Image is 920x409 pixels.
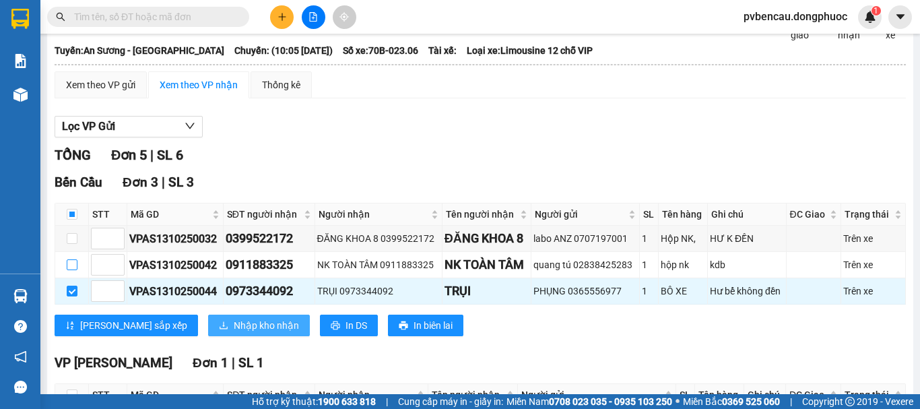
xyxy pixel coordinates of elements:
th: SL [640,203,659,226]
img: logo [5,8,65,67]
div: Hộp NK, [661,231,705,246]
button: caret-down [888,5,912,29]
span: Loại xe: Limousine 12 chỗ VIP [467,43,593,58]
button: sort-ascending[PERSON_NAME] sắp xếp [55,315,198,336]
span: ----------------------------------------- [36,73,165,84]
td: TRỤI [442,278,531,305]
span: In DS [346,318,367,333]
span: down [185,121,195,131]
div: NK TOÀN TÂM 0911883325 [317,257,440,272]
span: printer [331,321,340,332]
button: downloadNhập kho nhận [208,315,310,336]
span: Người nhận [319,387,414,402]
button: printerIn DS [320,315,378,336]
div: 0911883325 [226,255,313,274]
td: ĐĂNG KHOA 8 [442,226,531,252]
span: Mã GD [131,207,209,222]
td: NK TOÀN TÂM [442,252,531,278]
button: plus [270,5,294,29]
span: download [219,321,228,332]
img: icon-new-feature [864,11,876,23]
span: Số xe: 70B-023.06 [343,43,418,58]
span: ⚪️ [676,399,680,404]
img: solution-icon [13,54,28,68]
span: Tài xế: [428,43,457,58]
div: 1 [642,284,656,298]
span: [PERSON_NAME]: [4,87,142,95]
span: VPBC1310250001 [67,86,142,96]
td: 0973344092 [224,278,315,305]
span: Người gửi [521,387,662,402]
div: Xem theo VP nhận [160,77,238,92]
span: copyright [845,397,855,406]
span: Tên người nhận [446,207,517,222]
span: Lọc VP Gửi [62,118,115,135]
div: Trên xe [843,231,903,246]
span: Hotline: 19001152 [106,60,165,68]
span: Tên người nhận [432,387,504,402]
div: VPAS1310250042 [129,257,221,274]
th: Ghi chú [744,384,786,406]
div: hộp nk [661,257,705,272]
th: SL [676,384,695,406]
div: VPAS1310250044 [129,283,221,300]
div: Xem theo VP gửi [66,77,135,92]
span: Nhập kho nhận [234,318,299,333]
button: printerIn biên lai [388,315,463,336]
span: | [232,355,235,371]
div: Thống kê [262,77,300,92]
div: VPAS1310250032 [129,230,221,247]
span: question-circle [14,320,27,333]
span: message [14,381,27,394]
span: Miền Bắc [683,394,780,409]
span: Bến xe [GEOGRAPHIC_DATA] [106,22,181,38]
span: | [162,175,165,190]
span: Đơn 5 [111,147,147,163]
span: Chuyến: (10:05 [DATE]) [234,43,333,58]
div: 0399522172 [226,229,313,248]
span: Người nhận [319,207,428,222]
span: file-add [308,12,318,22]
span: caret-down [894,11,907,23]
span: Cung cấp máy in - giấy in: [398,394,503,409]
strong: 1900 633 818 [318,396,376,407]
div: HƯ K ĐỀN [710,231,784,246]
span: In ngày: [4,98,82,106]
div: NK TOÀN TÂM [445,255,529,274]
span: TỔNG [55,147,91,163]
span: pvbencau.dongphuoc [733,8,858,25]
span: Mã GD [131,387,209,402]
span: | [150,147,154,163]
div: kdb [710,257,784,272]
th: Ghi chú [708,203,787,226]
span: sort-ascending [65,321,75,332]
input: Tìm tên, số ĐT hoặc mã đơn [74,9,233,24]
td: VPAS1310250044 [127,278,224,305]
span: SĐT người nhận [227,387,301,402]
th: Tên hàng [695,384,744,406]
span: Đơn 1 [193,355,228,371]
span: [PERSON_NAME] sắp xếp [80,318,187,333]
strong: 0369 525 060 [722,396,780,407]
span: Trạng thái [845,207,892,222]
span: Hỗ trợ kỹ thuật: [252,394,376,409]
span: aim [339,12,349,22]
span: SL 6 [157,147,183,163]
span: search [56,12,65,22]
span: | [386,394,388,409]
td: 0399522172 [224,226,315,252]
sup: 1 [872,6,881,15]
strong: ĐỒNG PHƯỚC [106,7,185,19]
div: ĐĂNG KHOA 8 0399522172 [317,231,440,246]
button: file-add [302,5,325,29]
div: Hư bể không đền [710,284,784,298]
span: 09:54:58 [DATE] [30,98,82,106]
div: Trên xe [843,284,903,298]
span: Đơn 3 [123,175,158,190]
td: 0911883325 [224,252,315,278]
span: Trạng thái [845,387,892,402]
strong: 0708 023 035 - 0935 103 250 [549,396,672,407]
img: logo-vxr [11,9,29,29]
td: VPAS1310250032 [127,226,224,252]
div: PHỤNG 0365556977 [533,284,637,298]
